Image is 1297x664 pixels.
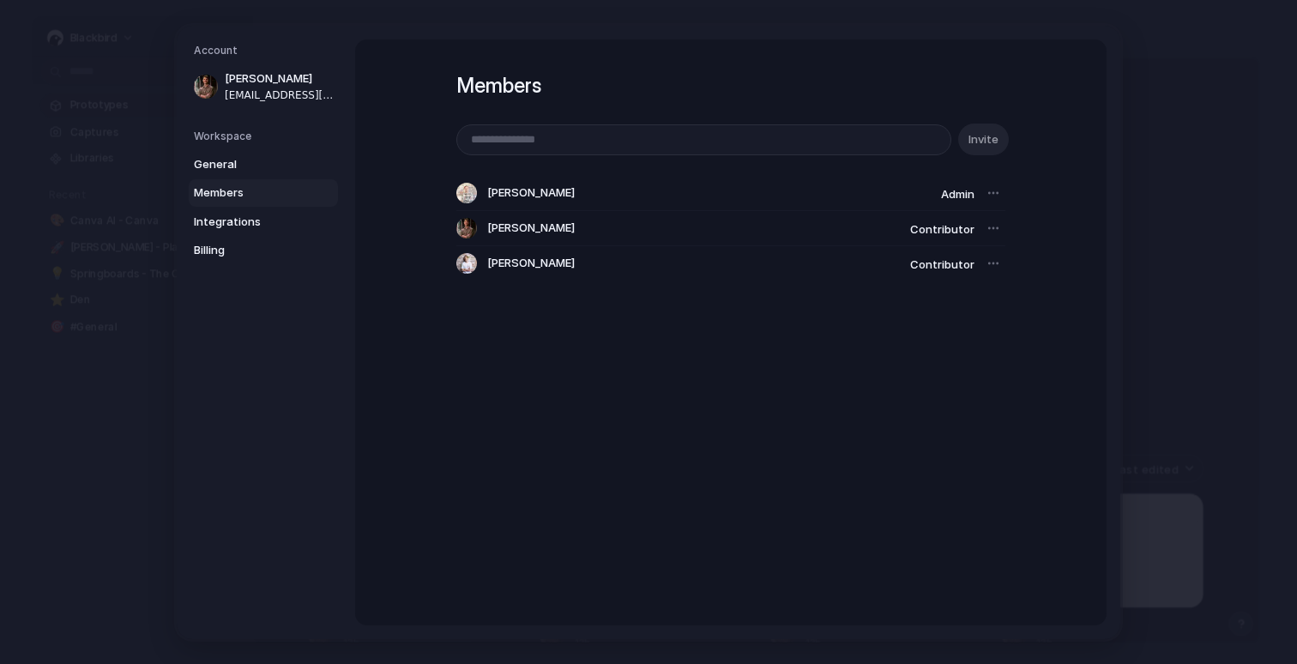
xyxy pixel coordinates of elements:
span: Admin [941,187,974,201]
span: [PERSON_NAME] [487,255,575,272]
a: General [189,150,338,178]
span: Contributor [910,257,974,271]
a: Members [189,179,338,207]
span: [PERSON_NAME] [487,220,575,237]
span: Members [194,184,304,202]
span: Billing [194,242,304,259]
h1: Members [456,70,1005,101]
span: [PERSON_NAME] [487,184,575,202]
a: [PERSON_NAME][EMAIL_ADDRESS][DOMAIN_NAME] [189,65,338,108]
h5: Workspace [194,128,338,143]
span: [EMAIL_ADDRESS][DOMAIN_NAME] [225,87,335,102]
span: [PERSON_NAME] [225,70,335,88]
span: General [194,155,304,172]
span: Contributor [910,222,974,236]
a: Billing [189,237,338,264]
a: Integrations [189,208,338,235]
span: Integrations [194,213,304,230]
h5: Account [194,43,338,58]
